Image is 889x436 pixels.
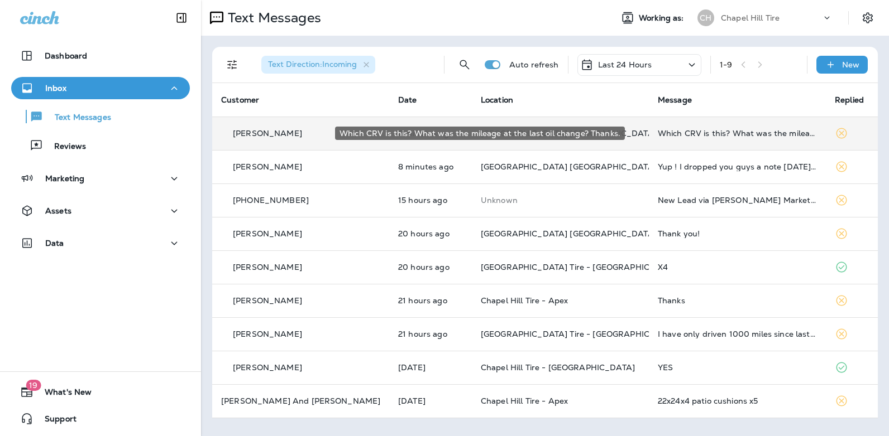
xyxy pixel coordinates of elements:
p: Data [45,239,64,248]
p: Assets [45,206,71,215]
span: Text Direction : Incoming [268,59,357,69]
div: Yup ! I dropped you guys a note yesterday letting you know that my grandson Now owns it. It is in... [658,162,817,171]
p: [PERSON_NAME] [233,363,302,372]
p: Inbox [45,84,66,93]
p: [PERSON_NAME] [233,129,302,138]
button: Collapse Sidebar [166,7,197,29]
p: [PERSON_NAME] [233,162,302,171]
p: Text Messages [44,113,111,123]
span: What's New [34,387,92,401]
span: Customer [221,95,259,105]
button: Assets [11,200,190,222]
p: [PERSON_NAME] [233,263,302,272]
p: [PERSON_NAME] And [PERSON_NAME] [221,396,380,405]
button: Text Messages [11,105,190,128]
div: Thanks [658,296,817,305]
span: [GEOGRAPHIC_DATA] [GEOGRAPHIC_DATA] - [GEOGRAPHIC_DATA] [481,229,752,239]
p: Chapel Hill Tire [721,13,780,22]
button: 19What's New [11,381,190,403]
span: Message [658,95,692,105]
p: Sep 11, 2025 08:13 PM [398,196,463,205]
div: Which CRV is this? What was the mileage at the last oil change? Thanks. [658,129,817,138]
p: Sep 11, 2025 09:33 AM [398,363,463,372]
span: Chapel Hill Tire - [GEOGRAPHIC_DATA] [481,362,635,372]
button: Filters [221,54,243,76]
p: Reviews [43,142,86,152]
p: Sep 11, 2025 03:13 PM [398,229,463,238]
div: Thank you! [658,229,817,238]
p: Last 24 Hours [598,60,652,69]
button: Marketing [11,167,190,190]
p: Sep 11, 2025 02:13 PM [398,296,463,305]
span: Date [398,95,417,105]
p: [PERSON_NAME] [233,296,302,305]
span: [GEOGRAPHIC_DATA] Tire - [GEOGRAPHIC_DATA] [481,329,680,339]
div: YES [658,363,817,372]
div: CH [697,9,714,26]
p: Auto refresh [509,60,559,69]
p: Sep 12, 2025 11:23 AM [398,162,463,171]
div: 1 - 9 [720,60,732,69]
div: Text Direction:Incoming [261,56,375,74]
div: X4 [658,263,817,272]
button: Reviews [11,134,190,157]
span: Replied [835,95,864,105]
div: 22x24x4 patio cushions x5 [658,396,817,405]
span: Chapel Hill Tire - Apex [481,396,568,406]
span: 19 [26,380,41,391]
p: Sep 11, 2025 02:33 PM [398,263,463,272]
span: [GEOGRAPHIC_DATA] [GEOGRAPHIC_DATA] [481,162,657,172]
p: This customer does not have a last location and the phone number they messaged is not assigned to... [481,196,640,205]
button: Search Messages [453,54,476,76]
button: Inbox [11,77,190,99]
div: I have only driven 1000 miles since last. I am going to wait for a while. Thanks for reminding me. [658,330,817,338]
p: Marketing [45,174,84,183]
p: [PHONE_NUMBER] [233,196,309,205]
div: New Lead via Merrick Marketing, Customer Name: Cole H., Contact info: 4252935288, Job Info: Over ... [658,196,817,205]
p: [PERSON_NAME] [233,229,302,238]
button: Data [11,232,190,254]
span: [GEOGRAPHIC_DATA] Tire - [GEOGRAPHIC_DATA] [481,262,680,272]
p: Dashboard [45,51,87,60]
span: Support [34,414,77,428]
p: New [842,60,859,69]
p: [PERSON_NAME] [233,330,302,338]
button: Support [11,408,190,430]
span: Working as: [639,13,686,23]
p: Sep 11, 2025 01:36 PM [398,330,463,338]
p: Sep 11, 2025 06:56 AM [398,396,463,405]
p: Text Messages [223,9,321,26]
span: Chapel Hill Tire - Apex [481,295,568,306]
span: Location [481,95,513,105]
button: Settings [858,8,878,28]
div: Which CRV is this? What was the mileage at the last oil change? Thanks. [335,127,625,140]
button: Dashboard [11,45,190,67]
